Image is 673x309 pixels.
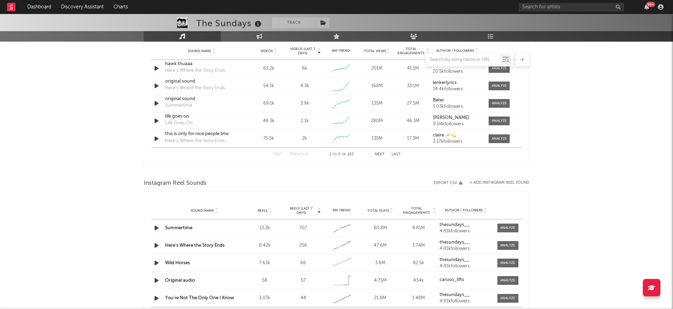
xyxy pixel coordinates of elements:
[247,225,282,232] div: 13.2k
[440,278,492,282] a: caruso_lifts
[440,293,470,297] strong: thesundays__
[247,295,282,302] div: 3.07k
[165,85,225,92] div: Here's Where the Story Ends
[401,225,436,232] div: 4.81M
[252,65,285,72] div: 63.2k
[247,260,282,267] div: 7.63k
[433,87,482,92] div: 14.4k followers
[165,131,238,138] a: this is only for nice people btw
[272,17,316,28] button: Track
[302,65,307,72] div: 6k
[361,135,393,142] div: 135M
[401,260,436,267] div: 82.5k
[361,83,393,90] div: 168M
[433,115,469,120] strong: [PERSON_NAME]
[191,209,214,213] span: Sound Name
[440,299,492,304] div: 4.81k followers
[165,138,225,145] div: Here's Where the Story Ends
[440,240,470,245] strong: thesundays__
[144,179,206,188] span: Instagram Reel Sounds
[301,118,309,125] div: 2.1k
[440,258,492,262] a: thesundays__
[252,118,285,125] div: 48.3k
[401,206,432,215] span: Total Engagements
[445,208,483,213] span: Author / Followers
[440,223,470,227] strong: thesundays__
[440,240,492,245] a: thesundays__
[333,153,337,156] span: to
[322,150,361,159] div: 1 5 103
[252,100,285,107] div: 69.1k
[392,153,401,156] button: Last
[397,100,429,107] div: 27.5M
[397,65,429,72] div: 41.1M
[361,100,393,107] div: 135M
[290,153,308,156] button: Previous
[440,246,492,251] div: 4.81k followers
[286,242,321,249] div: 256
[433,115,482,120] a: [PERSON_NAME]
[165,296,234,300] a: You're Not The Only One I Know
[433,133,482,138] a: claire 🪐💫
[260,49,273,53] span: Videos
[646,2,655,7] div: 99 +
[433,69,482,74] div: 20.5k followers
[397,118,429,125] div: 46.3M
[440,264,492,269] div: 4.81k followers
[433,98,444,103] strong: Beter
[433,104,482,109] div: 5.03k followers
[272,153,283,156] button: First
[300,100,309,107] div: 3.9k
[286,206,317,215] span: Reels (last 7 days)
[363,260,398,267] div: 3.6M
[363,242,398,249] div: 47.6M
[247,277,282,284] div: 58
[342,153,346,156] span: of
[433,63,448,68] strong: shiibae
[165,113,238,120] a: life goes on
[433,133,456,138] strong: claire 🪐💫
[440,278,464,282] strong: caruso_lifts
[165,102,192,109] div: Summertime
[363,277,398,284] div: 4.75M
[440,223,492,227] a: thesundays__
[433,139,482,144] div: 3.17k followers
[188,49,211,53] span: Sound Name
[165,120,193,127] div: Life Goes On
[300,83,309,90] div: 4.3k
[436,49,474,53] span: Author / Followers
[165,278,195,283] a: Original audio
[440,229,492,234] div: 4.81k followers
[433,80,482,85] a: lenkerlyrics
[302,135,307,142] div: 2k
[433,98,482,103] a: Beter
[470,181,529,185] button: + Add Instagram Reel Sound
[258,209,267,213] span: Reels
[286,295,321,302] div: 44
[397,47,425,55] span: Total Engagements
[252,135,285,142] div: 75.5k
[247,242,282,249] div: 8.42k
[165,243,225,248] a: Here's Where the Story Ends
[165,261,190,265] a: Wild Horses
[286,277,321,284] div: 57
[440,258,470,262] strong: thesundays__
[401,277,436,284] div: 434k
[364,49,386,53] span: Total Views
[325,48,357,54] div: 6M Trend
[363,295,398,302] div: 21.8M
[434,181,463,185] button: Export CSV
[165,67,225,74] div: Here's Where the Story Ends
[463,181,529,185] div: + Add Instagram Reel Sound
[363,225,398,232] div: 60.8M
[433,80,457,85] strong: lenkerlyrics
[288,47,317,55] span: Videos (last 7 days)
[519,3,624,12] input: Search for artists
[286,260,321,267] div: 66
[252,83,285,90] div: 54.1k
[286,225,321,232] div: 707
[401,295,436,302] div: 1.48M
[361,65,393,72] div: 201M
